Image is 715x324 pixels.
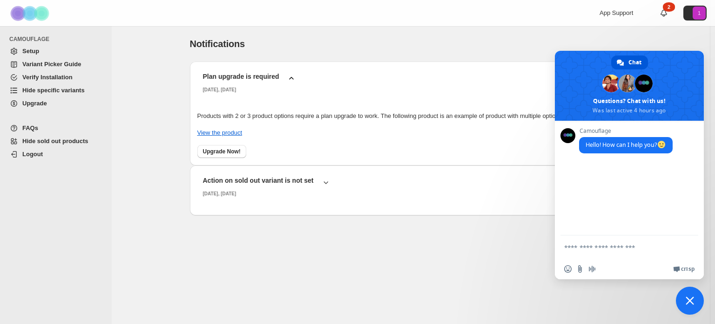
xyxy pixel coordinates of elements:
span: Hello! How can I help you? [586,141,666,149]
a: Upgrade Now! [197,145,246,158]
a: Verify Installation [6,71,106,84]
img: Camouflage [7,0,54,26]
small: [DATE], [DATE] [203,191,236,196]
a: 2 [659,8,668,18]
span: Hide specific variants [22,87,85,94]
span: App Support [600,9,633,16]
a: FAQs [6,122,106,135]
span: Camouflage [579,128,673,134]
a: Close chat [676,287,704,315]
a: Variant Picker Guide [6,58,106,71]
textarea: Compose your message... [564,235,676,259]
a: Hide sold out products [6,135,106,148]
div: Products with 2 or 3 product options require a plan upgrade to work. The following product is an ... [197,111,625,121]
span: Chat [628,55,641,69]
a: Chat [611,55,648,69]
div: 2 [663,2,675,12]
span: Setup [22,48,39,55]
small: [DATE], [DATE] [203,87,236,92]
h2: Plan upgrade is required [203,72,279,81]
span: Logout [22,151,43,158]
h2: Action on sold out variant is not set [203,176,314,185]
span: Variant Picker Guide [22,61,81,68]
a: Upgrade [6,97,106,110]
button: Action on sold out variant is not set[DATE], [DATE] [197,173,625,200]
a: View the product [197,129,243,136]
a: Logout [6,148,106,161]
span: Verify Installation [22,74,73,81]
span: Notifications [190,39,245,49]
span: Insert an emoji [564,265,572,273]
span: Upgrade Now! [203,148,241,155]
span: Audio message [588,265,596,273]
span: Crisp [681,265,695,273]
span: FAQs [22,124,38,131]
span: CAMOUFLAGE [9,35,107,43]
span: Upgrade [22,100,47,107]
text: 1 [698,10,701,16]
a: Hide specific variants [6,84,106,97]
a: Setup [6,45,106,58]
button: Avatar with initials 1 [683,6,707,21]
span: Hide sold out products [22,138,88,145]
span: Send a file [576,265,584,273]
a: Crisp [673,265,695,273]
span: Avatar with initials 1 [693,7,706,20]
button: Plan upgrade is required[DATE], [DATE] [197,69,625,97]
